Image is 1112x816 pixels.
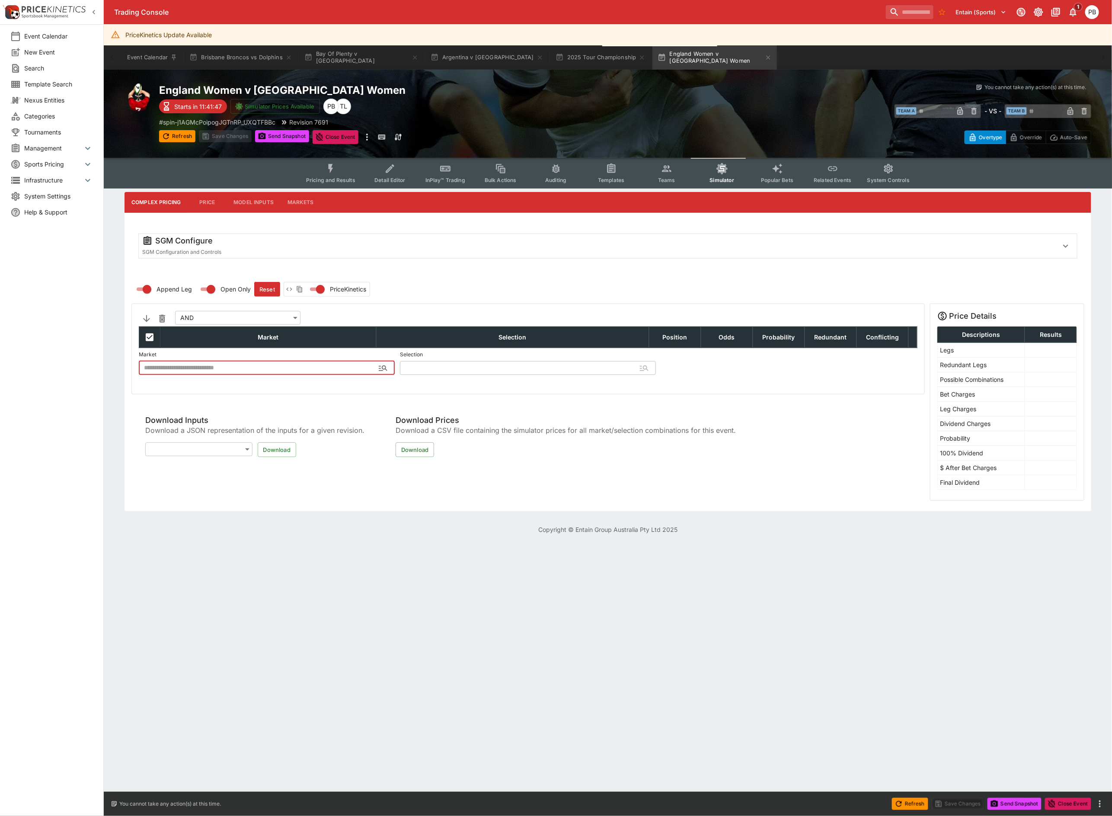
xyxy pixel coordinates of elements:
span: Templates [598,177,624,183]
button: Connected to PK [1013,4,1029,20]
span: Management [24,144,83,153]
button: Overtype [965,131,1006,144]
img: rugby_union.png [125,83,152,111]
span: Download a JSON representation of the inputs for a given revision. [145,425,364,435]
div: Event type filters [299,158,917,189]
button: Peter Bishop [1083,3,1102,22]
p: You cannot take any action(s) at this time. [119,800,221,808]
td: Legs [937,342,1025,357]
span: Sports Pricing [24,160,83,169]
span: Teams [658,177,675,183]
span: Infrastructure [24,176,83,185]
p: Revision 7691 [289,118,328,127]
div: SGM Configure [142,236,1051,246]
span: SGM Configuration and Controls [142,249,221,255]
span: System Controls [867,177,910,183]
td: Final Dividend [937,475,1025,490]
span: Team A [896,107,917,115]
span: Related Events [814,177,851,183]
td: Leg Charges [937,401,1025,416]
button: Brisbane Broncos vs Dolphins [184,45,297,70]
button: Toggle light/dark mode [1031,4,1046,20]
button: more [1095,799,1105,809]
h6: - VS - [984,106,1001,115]
button: Send Snapshot [987,798,1042,810]
div: Peter Bishop [323,99,339,114]
button: Simulator Prices Available [230,99,320,114]
div: Trent Lewis [336,99,351,114]
button: Copy payload to clipboard [294,284,305,294]
img: PriceKinetics [22,6,86,13]
span: System Settings [24,192,93,201]
button: more [362,130,372,144]
span: Tournaments [24,128,93,137]
button: Download [396,442,434,457]
span: Template Search [24,80,93,89]
button: Argentina v [GEOGRAPHIC_DATA] [425,45,549,70]
span: New Event [24,48,93,57]
td: Dividend Charges [937,416,1025,431]
button: Refresh [892,798,928,810]
button: England Women v [GEOGRAPHIC_DATA] Women [652,45,777,70]
p: Override [1020,133,1042,142]
button: Reset [254,282,280,297]
div: Peter Bishop [1085,5,1099,19]
button: Notifications [1065,4,1081,20]
th: Descriptions [937,326,1025,342]
span: Auditing [545,177,566,183]
img: Sportsbook Management [22,14,68,18]
span: Help & Support [24,208,93,217]
th: Selection [376,326,649,348]
span: Popular Bets [761,177,793,183]
span: 1 [1074,3,1083,11]
span: Bulk Actions [485,177,517,183]
h2: Copy To Clipboard [159,83,625,97]
div: Trading Console [114,8,882,17]
th: Conflicting [856,326,908,348]
td: Probability [937,431,1025,445]
button: Markets [281,192,320,213]
button: Price [188,192,227,213]
p: Auto-Save [1060,133,1087,142]
span: Download Prices [396,415,736,425]
input: search [886,5,933,19]
p: Copy To Clipboard [159,118,275,127]
div: Start From [965,131,1091,144]
button: Bay Of Plenty v [GEOGRAPHIC_DATA] [299,45,424,70]
button: Event Calendar [122,45,182,70]
span: InPlay™ Trading [425,177,465,183]
p: Overtype [979,133,1002,142]
label: Selection [400,348,656,361]
button: Auto-Save [1046,131,1091,144]
td: 100% Dividend [937,445,1025,460]
button: Override [1006,131,1046,144]
button: Documentation [1048,4,1064,20]
div: AND [175,311,300,325]
th: Results [1025,326,1077,342]
span: Download a CSV file containing the simulator prices for all market/selection combinations for thi... [396,425,736,435]
button: Download [258,442,296,457]
button: Select Tenant [951,5,1012,19]
button: Send Snapshot [255,130,309,142]
h5: Price Details [949,311,997,321]
span: Append Leg [157,285,192,294]
th: Probability [753,326,805,348]
td: Bet Charges [937,387,1025,401]
th: Position [649,326,701,348]
button: View payload [284,284,294,294]
p: Starts in 11:41:47 [174,102,222,111]
span: Detail Editor [374,177,405,183]
th: Market [160,326,377,348]
button: Close Event [313,130,359,144]
button: Open [375,360,391,376]
label: Change payload type [305,282,366,296]
button: Complex Pricing [125,192,188,213]
span: Simulator [710,177,734,183]
td: Possible Combinations [937,372,1025,387]
p: You cannot take any action(s) at this time. [984,83,1086,91]
span: Pricing and Results [306,177,355,183]
th: Redundant [805,326,856,348]
span: Categories [24,112,93,121]
span: Nexus Entities [24,96,93,105]
p: Copyright © Entain Group Australia Pty Ltd 2025 [104,525,1112,534]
